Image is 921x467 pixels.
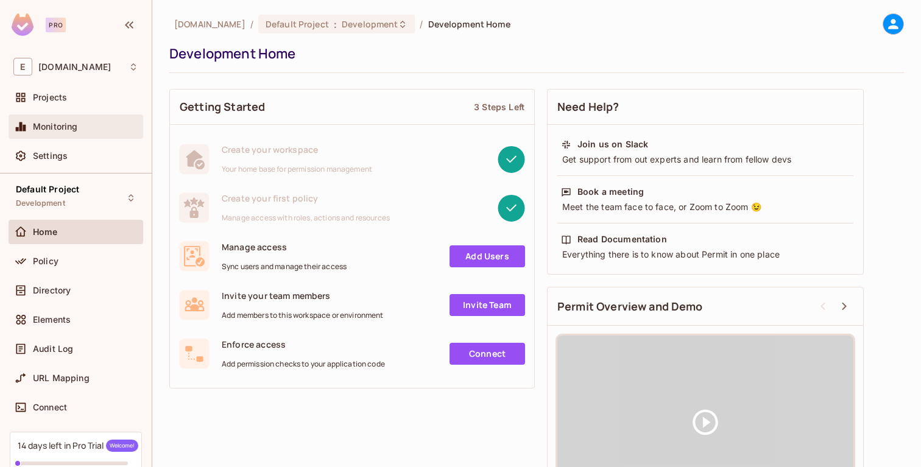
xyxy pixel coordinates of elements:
span: Directory [33,286,71,295]
span: Workspace: example.com [38,62,111,72]
span: Settings [33,151,68,161]
span: URL Mapping [33,373,90,383]
a: Add Users [450,245,525,267]
span: Your home base for permission management [222,164,372,174]
span: Policy [33,256,58,266]
span: Enforce access [222,339,385,350]
span: Audit Log [33,344,73,354]
div: Get support from out experts and learn from fellow devs [561,153,850,166]
li: / [420,18,423,30]
span: Manage access with roles, actions and resources [222,213,390,223]
span: Development Home [428,18,510,30]
span: Add permission checks to your application code [222,359,385,369]
span: Development [16,198,65,208]
span: Getting Started [180,99,265,114]
div: Development Home [169,44,898,63]
span: Projects [33,93,67,102]
span: Home [33,227,58,237]
span: the active workspace [174,18,245,30]
div: 14 days left in Pro Trial [18,440,138,452]
img: SReyMgAAAABJRU5ErkJggg== [12,13,34,36]
span: Elements [33,315,71,325]
span: Create your workspace [222,144,372,155]
li: / [250,18,253,30]
span: Default Project [266,18,329,30]
span: Monitoring [33,122,78,132]
span: Add members to this workspace or environment [222,311,384,320]
span: Connect [33,402,67,412]
span: Permit Overview and Demo [557,299,703,314]
span: Create your first policy [222,192,390,204]
a: Invite Team [450,294,525,316]
span: : [333,19,337,29]
span: Development [342,18,398,30]
span: Need Help? [557,99,619,114]
div: Meet the team face to face, or Zoom to Zoom 😉 [561,201,850,213]
span: Invite your team members [222,290,384,301]
div: Book a meeting [577,186,644,198]
span: Welcome! [106,440,138,452]
span: E [13,58,32,75]
div: Pro [46,18,66,32]
span: Default Project [16,184,79,194]
span: Manage access [222,241,347,253]
span: Sync users and manage their access [222,262,347,272]
div: Join us on Slack [577,138,648,150]
a: Connect [450,343,525,365]
div: Read Documentation [577,233,667,245]
div: Everything there is to know about Permit in one place [561,248,850,261]
div: 3 Steps Left [474,101,524,113]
